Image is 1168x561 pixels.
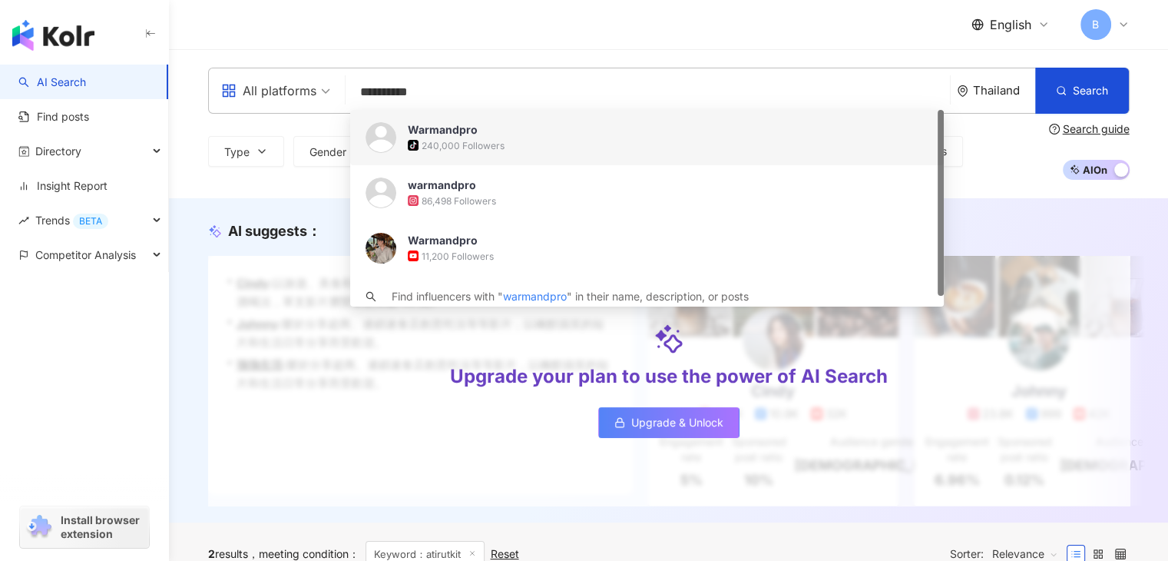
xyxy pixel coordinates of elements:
span: appstore [221,83,237,98]
img: KOL Avatar [366,233,396,264]
a: chrome extensionInstall browser extension [20,506,149,548]
img: KOL Avatar [366,178,396,208]
span: English [990,16,1031,33]
div: Reset [491,548,519,560]
div: Search guide [1063,123,1130,135]
span: meeting condition ： [248,547,359,560]
div: 240,000 Followers [422,139,505,152]
span: 2 [208,547,215,560]
span: Trends [35,203,108,237]
span: environment [957,85,968,97]
div: Warmandpro [408,233,478,248]
button: Search [1035,68,1129,114]
div: AI suggests ： [228,221,321,241]
span: Install browser extension [61,513,144,541]
span: Search [1073,85,1108,97]
a: Upgrade & Unlock [598,407,740,438]
span: Gender [309,146,346,158]
div: 86,498 Followers [422,194,496,207]
div: BETA [73,214,108,229]
span: Directory [35,134,81,168]
a: searchAI Search [18,75,86,90]
span: question-circle [1049,124,1060,134]
span: warmandpro [503,290,567,303]
div: warmandpro [408,178,476,193]
div: Warmandpro [408,122,478,138]
span: B [1092,16,1099,33]
button: Type [208,136,284,167]
span: Type [224,146,250,158]
div: results [208,548,248,560]
button: Gender [293,136,381,167]
div: 11,200 Followers [422,250,494,263]
div: Find influencers with " " in their name, description, or posts [392,288,749,305]
span: Upgrade & Unlock [631,417,723,429]
div: All platforms [221,78,316,103]
div: Thailand [973,84,1035,97]
img: KOL Avatar [366,122,396,153]
div: Upgrade your plan to use the power of AI Search [450,363,888,390]
a: Insight Report [18,178,108,194]
img: chrome extension [25,515,54,539]
a: Find posts [18,109,89,124]
span: Competitor Analysis [35,237,136,272]
span: rise [18,215,29,226]
span: search [366,291,376,302]
img: logo [12,20,94,51]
